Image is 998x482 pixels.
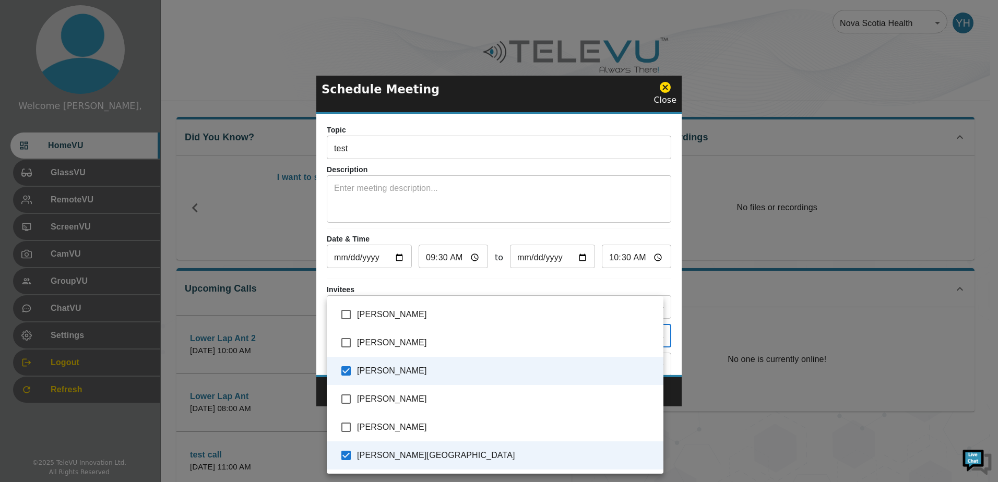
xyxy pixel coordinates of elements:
[61,131,144,237] span: We're online!
[961,445,993,477] img: Chat Widget
[357,449,655,462] span: [PERSON_NAME][GEOGRAPHIC_DATA]
[5,285,199,321] textarea: Type your message and hit 'Enter'
[357,421,655,433] span: [PERSON_NAME]
[18,49,44,75] img: d_736959983_company_1615157101543_736959983
[357,336,655,349] span: [PERSON_NAME]
[357,393,655,405] span: [PERSON_NAME]
[357,308,655,321] span: [PERSON_NAME]
[171,5,196,30] div: Minimize live chat window
[357,365,655,377] span: [PERSON_NAME]
[54,55,175,68] div: Chat with us now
